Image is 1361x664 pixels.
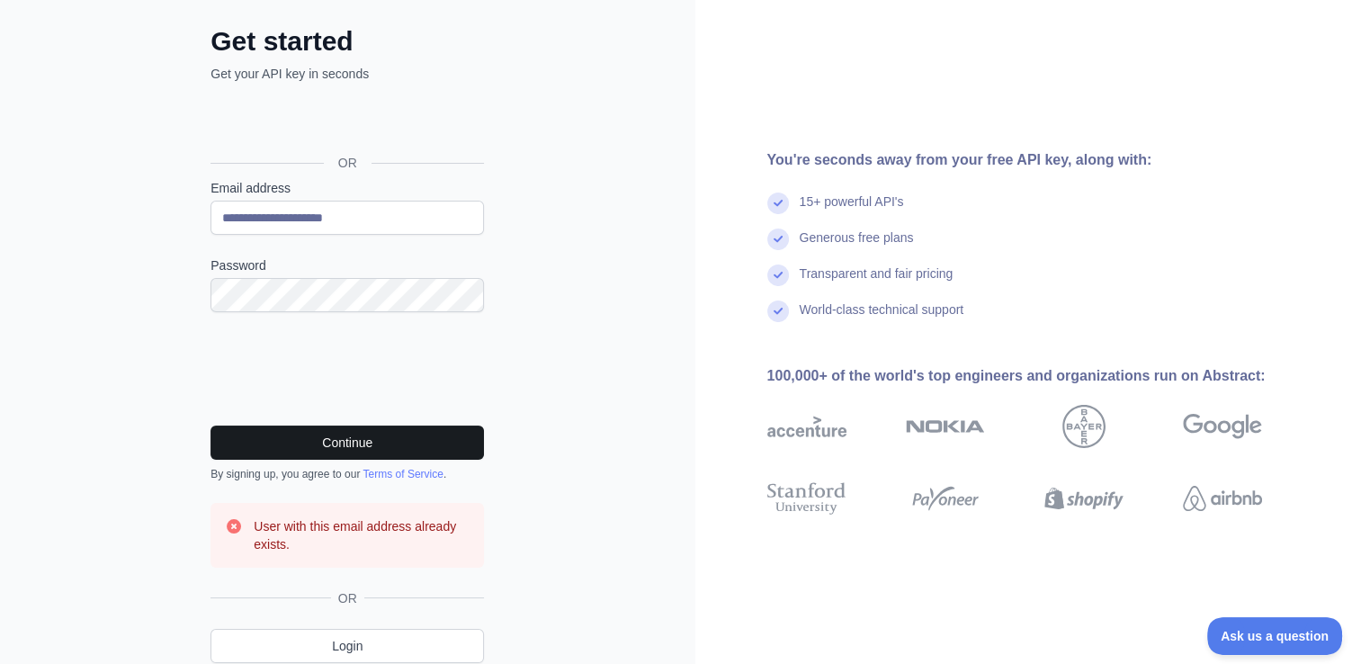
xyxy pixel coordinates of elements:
[1062,405,1106,448] img: bayer
[800,265,954,301] div: Transparent and fair pricing
[800,193,904,229] div: 15+ powerful API's
[324,154,372,172] span: OR
[767,479,846,518] img: stanford university
[906,405,985,448] img: nokia
[210,65,484,83] p: Get your API key in seconds
[1207,617,1343,655] iframe: Toggle Customer Support
[1183,405,1262,448] img: google
[1044,479,1124,518] img: shopify
[800,229,914,265] div: Generous free plans
[210,179,484,197] label: Email address
[210,334,484,404] iframe: reCAPTCHA
[210,629,484,663] a: Login
[767,365,1320,387] div: 100,000+ of the world's top engineers and organizations run on Abstract:
[767,301,789,322] img: check mark
[767,405,846,448] img: accenture
[767,193,789,214] img: check mark
[210,426,484,460] button: Continue
[800,301,964,336] div: World-class technical support
[210,467,484,481] div: By signing up, you agree to our .
[1183,479,1262,518] img: airbnb
[363,468,443,480] a: Terms of Service
[767,229,789,250] img: check mark
[254,517,470,553] h3: User with this email address already exists.
[210,256,484,274] label: Password
[201,103,489,142] iframe: Sign in with Google Button
[906,479,985,518] img: payoneer
[210,25,484,58] h2: Get started
[331,589,364,607] span: OR
[767,149,1320,171] div: You're seconds away from your free API key, along with:
[767,265,789,286] img: check mark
